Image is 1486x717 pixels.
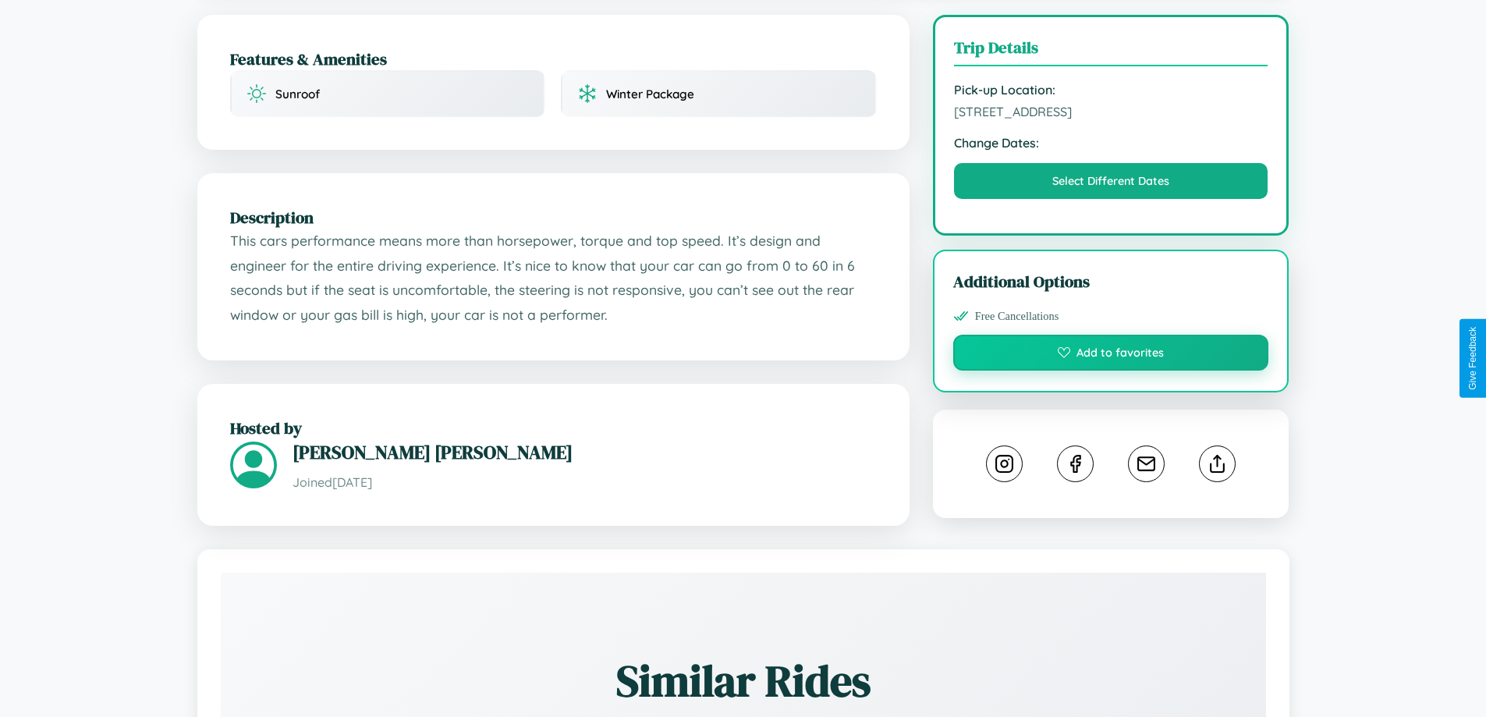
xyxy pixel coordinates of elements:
span: Winter Package [606,87,694,101]
strong: Change Dates: [954,135,1268,151]
h3: [PERSON_NAME] [PERSON_NAME] [293,439,877,465]
p: This cars performance means more than horsepower, torque and top speed. It’s design and engineer ... [230,229,877,328]
span: Free Cancellations [975,310,1059,323]
span: [STREET_ADDRESS] [954,104,1268,119]
h3: Trip Details [954,36,1268,66]
h2: Similar Rides [275,651,1211,711]
h2: Description [230,206,877,229]
h2: Hosted by [230,417,877,439]
button: Add to favorites [953,335,1269,371]
strong: Pick-up Location: [954,82,1268,98]
p: Joined [DATE] [293,471,877,494]
button: Select Different Dates [954,163,1268,199]
span: Sunroof [275,87,320,101]
div: Give Feedback [1467,327,1478,390]
h3: Additional Options [953,270,1269,293]
h2: Features & Amenities [230,48,877,70]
